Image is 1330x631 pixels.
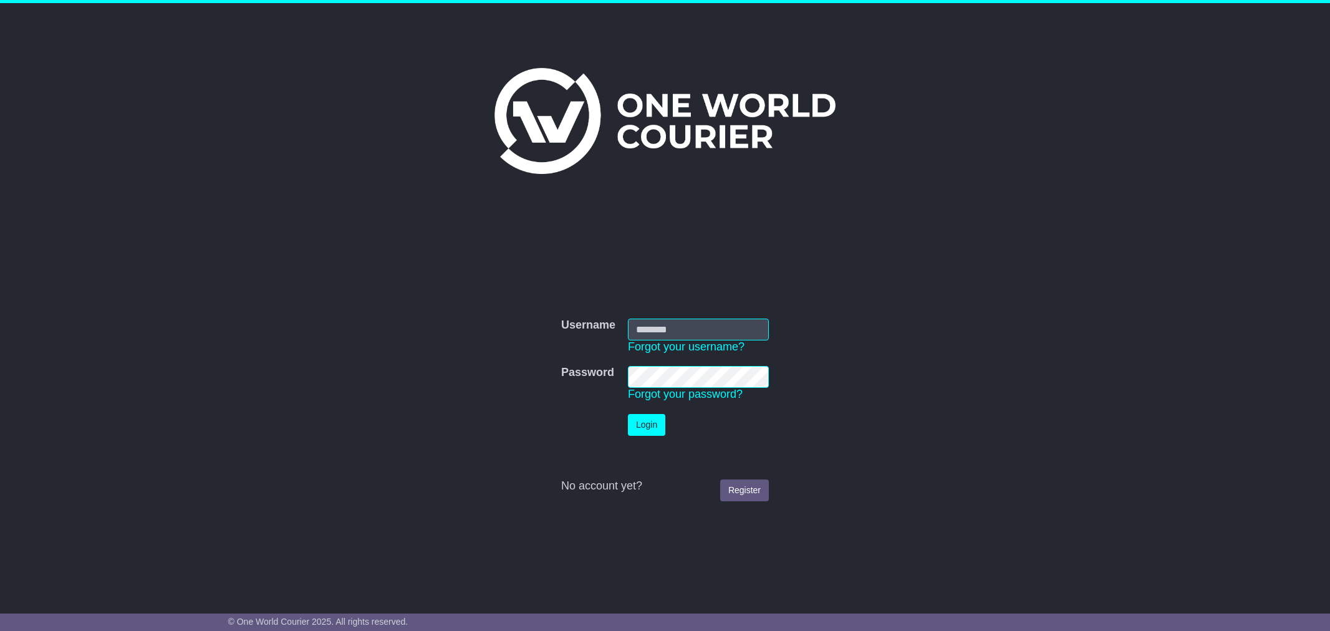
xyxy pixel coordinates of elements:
[561,319,615,332] label: Username
[494,68,835,174] img: One World
[720,479,769,501] a: Register
[628,388,743,400] a: Forgot your password?
[628,414,665,436] button: Login
[628,340,745,353] a: Forgot your username?
[561,479,769,493] div: No account yet?
[561,366,614,380] label: Password
[228,617,408,627] span: © One World Courier 2025. All rights reserved.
